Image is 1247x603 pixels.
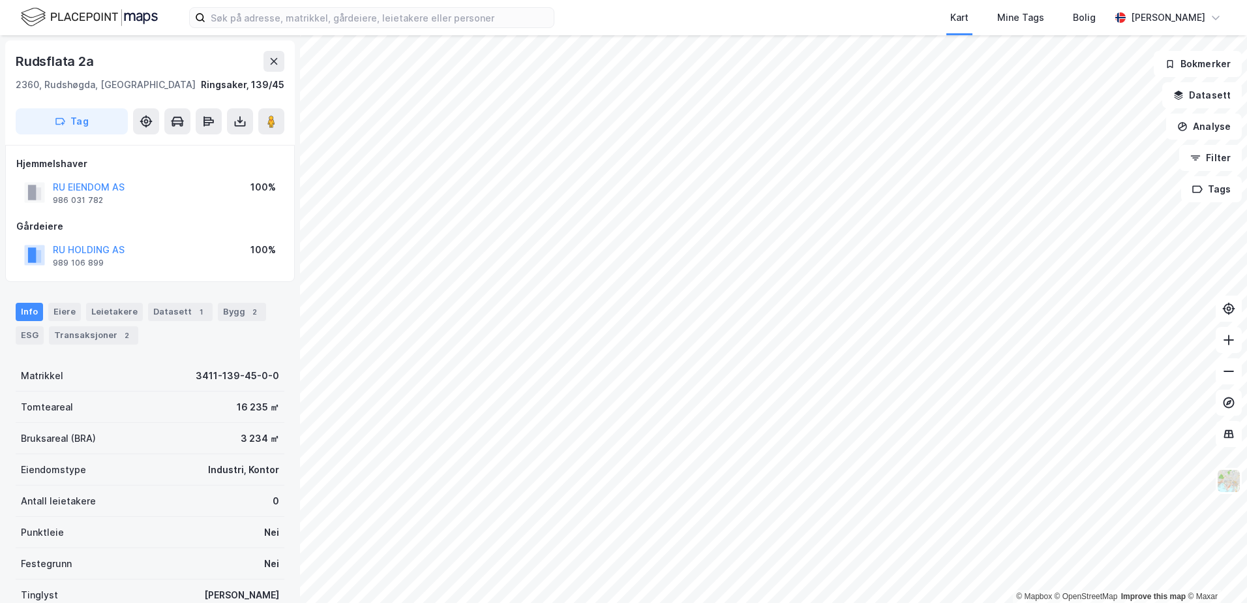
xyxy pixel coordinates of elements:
div: Industri, Kontor [208,462,279,478]
div: 2360, Rudshøgda, [GEOGRAPHIC_DATA] [16,77,196,93]
div: 1 [194,305,207,318]
div: Ringsaker, 139/45 [201,77,284,93]
div: Tinglyst [21,587,58,603]
div: 100% [250,179,276,195]
div: Tomteareal [21,399,73,415]
div: Info [16,303,43,321]
div: Bruksareal (BRA) [21,431,96,446]
div: Eiere [48,303,81,321]
div: ESG [16,326,44,345]
div: Bolig [1073,10,1096,25]
iframe: Chat Widget [1182,540,1247,603]
div: Punktleie [21,525,64,540]
button: Analyse [1166,114,1242,140]
a: Improve this map [1121,592,1186,601]
div: Antall leietakere [21,493,96,509]
div: 3411-139-45-0-0 [196,368,279,384]
div: 2 [120,329,133,342]
div: 0 [273,493,279,509]
div: Gårdeiere [16,219,284,234]
div: Matrikkel [21,368,63,384]
div: Kart [950,10,969,25]
div: Rudsflata 2a [16,51,97,72]
button: Filter [1179,145,1242,171]
div: [PERSON_NAME] [204,587,279,603]
div: Leietakere [86,303,143,321]
a: OpenStreetMap [1055,592,1118,601]
div: 986 031 782 [53,195,103,206]
button: Datasett [1162,82,1242,108]
div: 3 234 ㎡ [241,431,279,446]
div: Festegrunn [21,556,72,572]
a: Mapbox [1016,592,1052,601]
div: Transaksjoner [49,326,138,345]
div: Hjemmelshaver [16,156,284,172]
img: Z [1216,469,1241,493]
img: logo.f888ab2527a4732fd821a326f86c7f29.svg [21,6,158,29]
div: Eiendomstype [21,462,86,478]
input: Søk på adresse, matrikkel, gårdeiere, leietakere eller personer [205,8,554,27]
div: 989 106 899 [53,258,104,268]
div: Bygg [218,303,266,321]
div: Nei [264,556,279,572]
button: Bokmerker [1154,51,1242,77]
button: Tag [16,108,128,134]
div: Datasett [148,303,213,321]
button: Tags [1181,176,1242,202]
div: [PERSON_NAME] [1131,10,1205,25]
div: Nei [264,525,279,540]
div: Mine Tags [997,10,1044,25]
div: 16 235 ㎡ [237,399,279,415]
div: 2 [248,305,261,318]
div: 100% [250,242,276,258]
